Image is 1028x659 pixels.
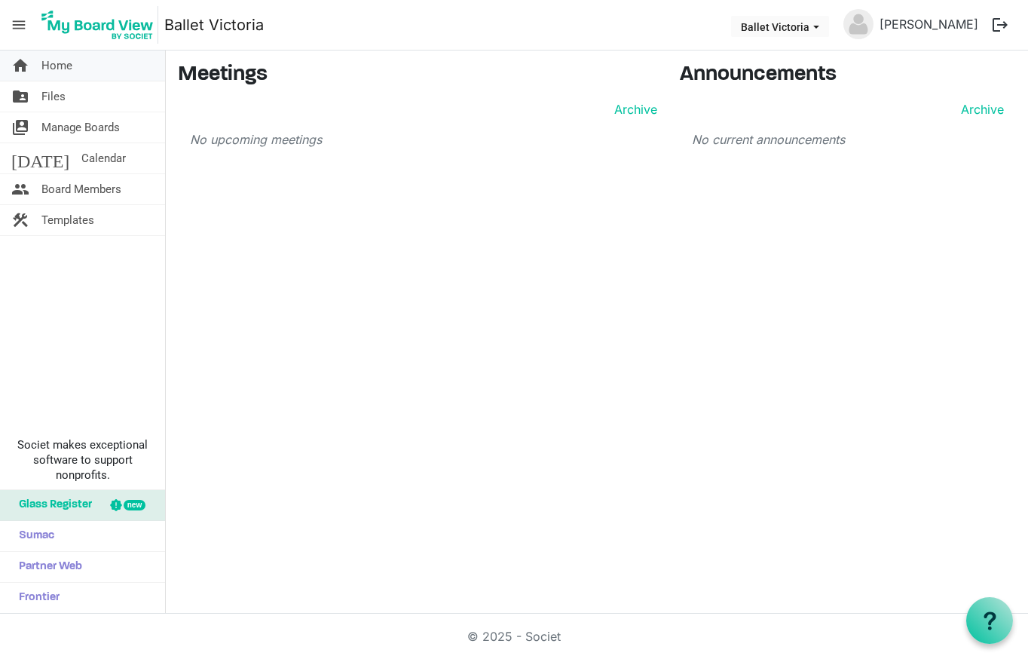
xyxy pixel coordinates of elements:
span: Partner Web [11,552,82,582]
span: Files [41,81,66,112]
h3: Meetings [178,63,657,88]
span: home [11,51,29,81]
span: Manage Boards [41,112,120,143]
span: Sumac [11,521,54,551]
a: My Board View Logo [37,6,164,44]
span: [DATE] [11,143,69,173]
span: menu [5,11,33,39]
span: switch_account [11,112,29,143]
p: No current announcements [692,130,1004,149]
p: No upcoming meetings [190,130,657,149]
span: construction [11,205,29,235]
span: Societ makes exceptional software to support nonprofits. [7,437,158,483]
button: Ballet Victoria dropdownbutton [731,16,829,37]
a: Archive [608,100,657,118]
div: new [124,500,145,510]
img: no-profile-picture.svg [843,9,873,39]
a: Ballet Victoria [164,10,264,40]
h3: Announcements [680,63,1016,88]
button: logout [984,9,1016,41]
img: My Board View Logo [37,6,158,44]
span: Glass Register [11,490,92,520]
a: Archive [955,100,1004,118]
span: Frontier [11,583,60,613]
span: Templates [41,205,94,235]
span: folder_shared [11,81,29,112]
span: people [11,174,29,204]
a: [PERSON_NAME] [873,9,984,39]
a: © 2025 - Societ [467,629,561,644]
span: Home [41,51,72,81]
span: Board Members [41,174,121,204]
span: Calendar [81,143,126,173]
